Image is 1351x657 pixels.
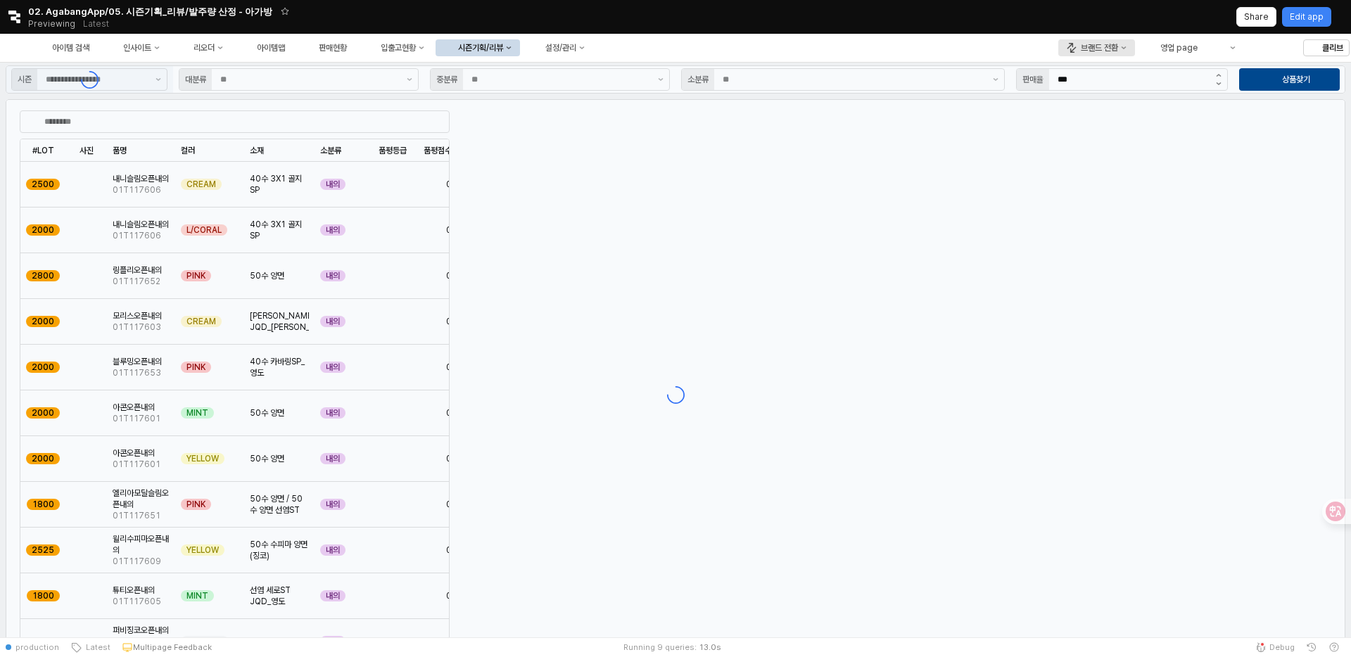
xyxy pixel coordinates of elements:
[1081,43,1118,53] div: 브랜드 전환
[1250,637,1300,657] button: Debug
[234,39,293,56] button: 아이템맵
[133,642,212,653] p: Multipage Feedback
[296,39,355,56] button: 판매현황
[52,43,89,53] div: 아이템 검색
[257,43,285,53] div: 아이템맵
[65,637,116,657] button: Latest
[458,43,503,53] div: 시즌기획/리뷰
[171,39,231,56] button: 리오더
[116,637,217,657] button: Multipage Feedback
[436,39,520,56] button: 시즌기획/리뷰
[1282,7,1331,27] button: Edit app
[1236,7,1276,27] button: Share app
[1269,642,1295,653] span: Debug
[28,14,117,34] div: Previewing Latest
[1058,39,1135,56] button: 브랜드 전환
[319,43,347,53] div: 판매현황
[1323,637,1345,657] button: Help
[623,642,697,653] div: Running 9 queries:
[1290,11,1324,23] p: Edit app
[82,642,110,653] span: Latest
[1303,39,1350,56] button: 클리브
[28,17,75,31] span: Previewing
[545,43,576,53] div: 설정/관리
[28,4,272,18] span: 02. AgabangApp/05. 시즌기획_리뷰/발주량 산정 - 아가방
[123,43,151,53] div: 인사이트
[278,4,292,18] button: Add app to favorites
[1138,39,1206,56] button: 영업 page
[699,642,721,653] span: 13.0 s
[1160,43,1198,53] div: 영업 page
[101,39,168,56] button: 인사이트
[1300,637,1323,657] button: History
[358,39,433,56] button: 입출고현황
[194,43,215,53] div: 리오더
[523,39,593,56] button: 설정/관리
[1209,39,1244,56] div: 버그 제보 및 기능 개선 요청
[1244,11,1269,23] p: Share
[75,14,117,34] button: Releases and History
[381,43,416,53] div: 입출고현황
[30,39,98,56] button: 아이템 검색
[1322,42,1343,53] p: 클리브
[15,642,59,653] span: production
[83,18,109,30] p: Latest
